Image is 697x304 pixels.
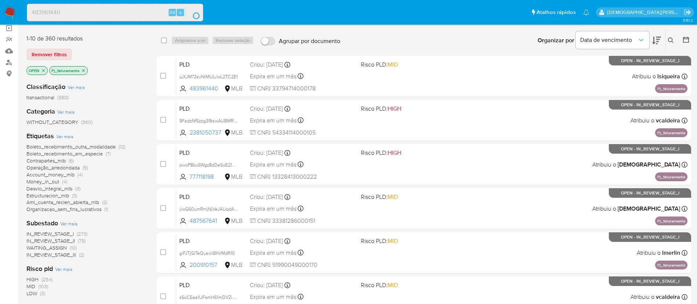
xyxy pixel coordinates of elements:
span: Alt [169,9,175,16]
p: thais.asantos@mercadolivre.com [607,9,682,16]
span: s [179,9,182,16]
button: search-icon [185,7,200,18]
input: Pesquise usuários ou casos... [27,8,203,17]
a: Sair [684,8,691,16]
a: Notificações [583,9,589,15]
span: Atalhos rápidos [536,8,576,16]
span: 3.161.2 [683,17,693,23]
